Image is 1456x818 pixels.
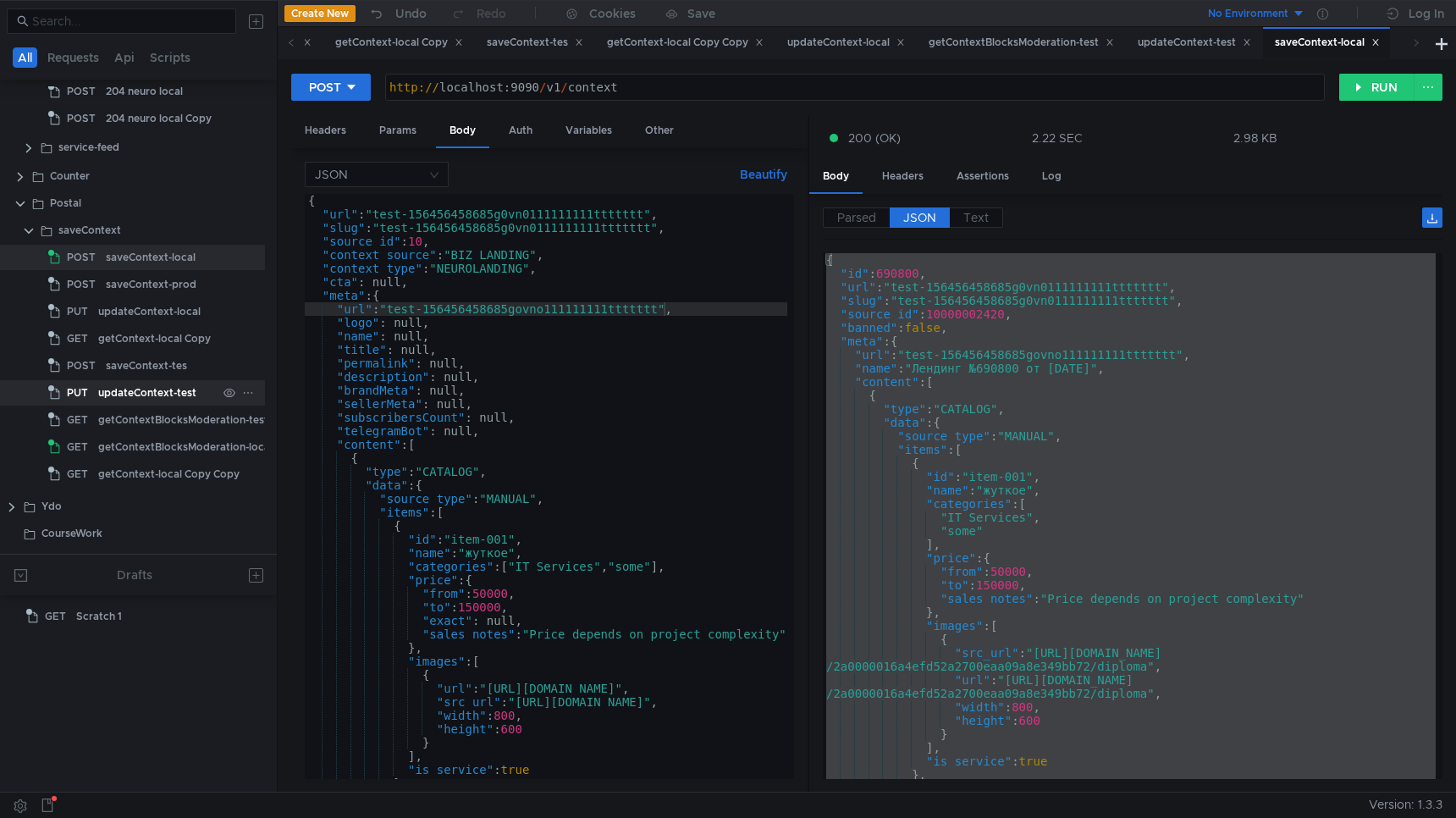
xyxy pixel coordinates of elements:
[67,326,88,351] span: GET
[284,5,356,22] button: Create New
[395,3,427,24] div: Undo
[67,299,88,324] span: PUT
[98,407,268,433] div: getContextBlocksModeration-test
[67,462,88,487] span: GET
[67,272,96,297] span: POST
[687,8,715,19] div: Save
[943,161,1023,192] div: Assertions
[631,115,687,146] div: Other
[869,161,937,192] div: Headers
[106,106,212,131] div: 204 neuro local Copy
[117,565,152,585] div: Drafts
[809,161,863,194] div: Body
[291,115,360,146] div: Headers
[67,106,96,131] span: POST
[41,494,62,519] div: Ydo
[58,135,119,160] div: service-feed
[903,210,936,225] span: JSON
[106,245,196,270] div: saveContext-local
[335,34,463,52] div: getContext-local Copy
[309,78,341,97] div: POST
[32,12,226,30] input: Search...
[356,1,438,26] button: Undo
[963,210,989,225] span: Text
[487,34,583,52] div: saveContext-tes
[1275,34,1380,52] div: saveContext-local
[106,353,187,379] div: saveContext-tes
[67,79,96,104] span: POST
[50,163,90,189] div: Counter
[98,326,211,351] div: getContext-local Copy
[1208,6,1288,22] div: No Environment
[787,34,905,52] div: updateContext-local
[98,462,240,487] div: getContext-local Copy Copy
[98,380,196,406] div: updateContext-test
[45,604,66,629] span: GET
[929,34,1114,52] div: getContextBlocksModeration-test
[67,353,96,379] span: POST
[1032,130,1083,146] div: 2.22 SEC
[109,47,140,68] button: Api
[366,115,430,146] div: Params
[1138,34,1251,52] div: updateContext-test
[98,434,273,460] div: getContextBlocksModeration-local
[477,3,506,24] div: Redo
[76,604,122,629] div: Scratch 1
[291,74,371,101] button: POST
[848,129,901,147] span: 200 (OK)
[106,79,183,104] div: 204 neuro local
[1369,793,1442,817] span: Version: 1.3.3
[1409,3,1444,24] div: Log In
[589,3,636,24] div: Cookies
[13,47,37,68] button: All
[837,210,876,225] span: Parsed
[98,299,201,324] div: updateContext-local
[41,521,102,546] div: CourseWork
[1029,161,1075,192] div: Log
[58,218,121,243] div: saveContext
[67,380,88,406] span: PUT
[438,1,518,26] button: Redo
[1233,130,1277,146] div: 2.98 KB
[67,434,88,460] span: GET
[145,47,196,68] button: Scripts
[106,272,196,297] div: saveContext-prod
[733,164,794,185] button: Beautify
[607,34,764,52] div: getContext-local Copy Copy
[552,115,626,146] div: Variables
[495,115,546,146] div: Auth
[1339,74,1415,101] button: RUN
[42,47,104,68] button: Requests
[436,115,489,148] div: Body
[67,245,96,270] span: POST
[67,407,88,433] span: GET
[50,191,81,216] div: Postal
